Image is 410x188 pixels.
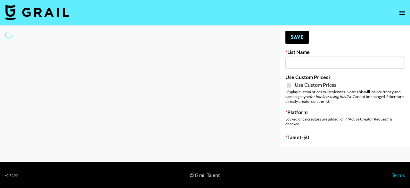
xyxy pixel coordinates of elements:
div: v 1.7.100 [5,173,18,177]
button: open drawer [396,6,409,19]
label: Talent - $ 0 [285,134,405,140]
div: © Grail Talent [190,172,220,178]
label: List Name [285,49,405,55]
label: Use Custom Prices? [285,74,405,80]
div: Display custom prices to list viewers. Note: This will lock currency and campaign type . Cannot b... [285,89,405,104]
button: Save [285,31,309,44]
em: for bookers using this list [310,94,351,99]
img: Grail Talent [5,4,69,20]
div: Locked once creators are added, or if "Active Creator Request" is checked. [285,117,405,126]
a: Terms [392,172,405,178]
label: Platform [285,109,405,115]
span: Use Custom Prices [295,82,336,88]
